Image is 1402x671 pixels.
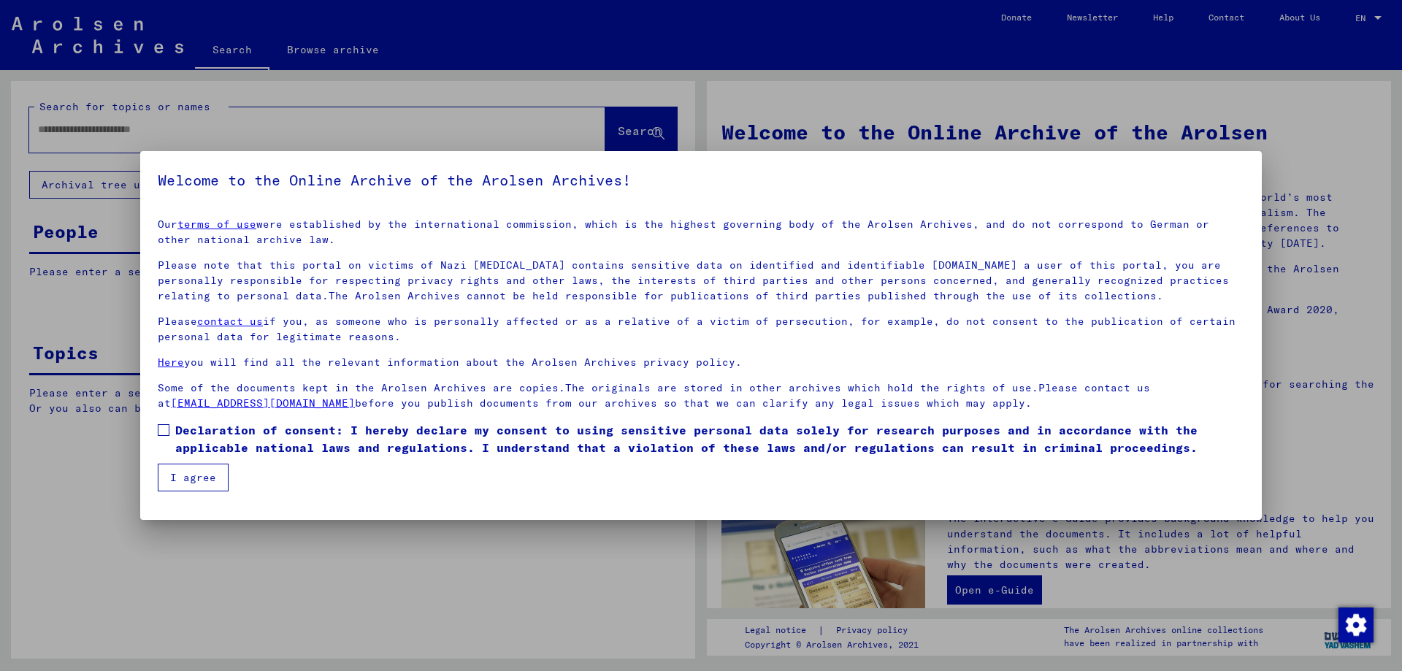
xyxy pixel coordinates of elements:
[1338,607,1374,643] img: Change consent
[177,218,256,231] a: terms of use
[158,356,184,369] a: Here
[158,380,1244,411] p: Some of the documents kept in the Arolsen Archives are copies.The originals are stored in other a...
[158,355,1244,370] p: you will find all the relevant information about the Arolsen Archives privacy policy.
[171,396,355,410] a: [EMAIL_ADDRESS][DOMAIN_NAME]
[158,464,229,491] button: I agree
[158,258,1244,304] p: Please note that this portal on victims of Nazi [MEDICAL_DATA] contains sensitive data on identif...
[158,169,1244,192] h5: Welcome to the Online Archive of the Arolsen Archives!
[158,217,1244,248] p: Our were established by the international commission, which is the highest governing body of the ...
[175,421,1244,456] span: Declaration of consent: I hereby declare my consent to using sensitive personal data solely for r...
[158,314,1244,345] p: Please if you, as someone who is personally affected or as a relative of a victim of persecution,...
[197,315,263,328] a: contact us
